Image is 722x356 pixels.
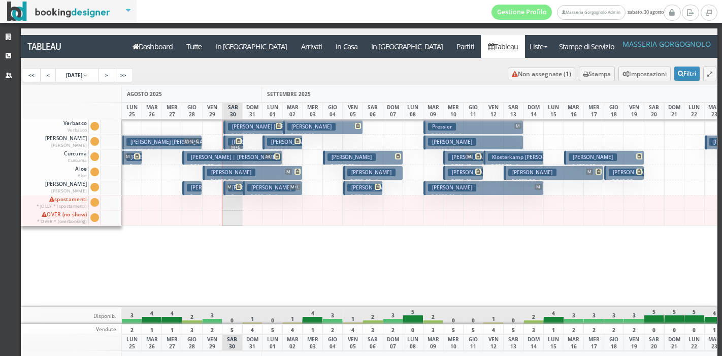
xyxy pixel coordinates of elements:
span: M [514,123,521,129]
div: 3 [604,307,625,324]
small: 5 notti [234,178,251,185]
div: MER 27 [161,103,182,119]
a: Tutte [180,35,209,58]
small: Curcuma [68,157,87,163]
button: Klosterkamp [PERSON_NAME] € 920.70 3 notti [483,150,543,165]
button: [PERSON_NAME] € 770.00 2 notti [343,181,383,196]
span: M [226,184,233,190]
div: VEN 12 [483,103,504,119]
div: 4 [282,324,303,334]
div: SAB 06 [363,103,383,119]
div: SAB 30 [223,103,243,119]
span: M [466,153,473,159]
p: € 1468.88 [287,132,360,140]
div: SAB 06 [363,334,383,351]
p: € 2092.50 [428,147,520,155]
div: LUN 25 [121,334,142,351]
div: 5 [463,324,484,334]
div: 3 [523,324,544,334]
span: sabato, 30 agosto [491,5,664,20]
p: € 723.60 [448,177,480,193]
span: M+L+C [183,138,200,144]
a: Gestione Profilo [491,5,552,20]
h3: [PERSON_NAME] | [PERSON_NAME] [448,169,542,176]
button: [PERSON_NAME] [PERSON_NAME] | [PERSON_NAME] € 1174.50 3 notti [223,120,283,135]
small: * JOLLY * (spostamenti) [37,203,87,209]
h3: [PERSON_NAME] | [PERSON_NAME] [187,184,281,191]
div: MER 03 [302,334,323,351]
p: € 1875.20 [207,177,300,185]
div: 3 [182,324,203,334]
div: 4 [483,324,504,334]
div: MAR 09 [423,334,444,351]
h3: [PERSON_NAME] [267,138,315,146]
div: GIO 04 [322,103,343,119]
span: SETTEMBRE 2025 [267,90,311,98]
p: € 783.00 [347,177,400,185]
div: SAB 13 [503,103,524,119]
div: 3 [583,307,604,324]
p: € 769.42 [448,162,480,178]
p: € 2070.00 [428,192,541,201]
div: 2 [121,324,142,334]
h3: [PERSON_NAME] [207,169,255,176]
a: Arrivati [294,35,329,58]
small: 3 notti [271,193,288,200]
div: 3 [363,324,383,334]
div: 1 [161,324,182,334]
div: LUN 01 [262,334,283,351]
button: [PERSON_NAME] M+C € 283.50 [223,135,243,150]
div: MER 17 [583,334,604,351]
p: € 2365.44 [126,162,139,194]
button: Filtri [674,67,700,81]
div: 2 [202,324,223,334]
div: DOM 21 [664,334,685,351]
h3: [PERSON_NAME] [287,123,336,131]
h3: [PERSON_NAME] [347,184,396,191]
button: [PERSON_NAME] [PERSON_NAME] | [PERSON_NAME] M € 2365.44 [122,150,142,165]
div: 3 [121,307,142,324]
small: 5 notti [455,133,472,139]
button: [PERSON_NAME] | [PERSON_NAME] € 248.40 [182,181,202,196]
div: MAR 26 [142,103,162,119]
div: DOM 07 [383,334,404,351]
div: VEN 05 [343,334,364,351]
small: 4 notti [596,163,613,170]
a: Liste [525,35,552,58]
div: LUN 08 [403,103,423,119]
div: MER 27 [161,334,182,351]
small: 6 notti [455,193,472,200]
div: GIO 04 [322,334,343,351]
button: [PERSON_NAME] € 1320.00 4 notti [323,150,403,165]
div: DOM 21 [664,103,685,119]
div: 4 [161,307,182,324]
div: VEN 29 [202,334,223,351]
div: 5 [403,307,423,324]
p: € 2092.50 [428,132,520,140]
div: SAB 13 [503,334,524,351]
div: 2 [363,307,383,324]
h3: [PERSON_NAME] [347,169,396,176]
span: OVER (no show) [36,211,89,225]
h3: [PERSON_NAME] [PERSON_NAME] | [PERSON_NAME] [228,123,364,131]
div: 0 [262,307,283,324]
div: LUN 22 [684,103,705,119]
a: Non assegnate (1) [508,68,575,80]
div: GIO 28 [182,334,203,351]
div: DOM 14 [523,103,544,119]
span: Verbasco [62,120,88,134]
a: Tableau [21,35,126,58]
div: SAB 30 [222,334,243,351]
div: MER 10 [443,103,464,119]
a: Partiti [450,35,481,58]
button: [PERSON_NAME] M € 769.42 2 notti [443,150,483,165]
p: € 4725.00 [126,147,199,155]
h3: [PERSON_NAME] [428,138,476,146]
div: 1 [543,324,564,334]
h3: [PERSON_NAME] [247,184,296,191]
button: [PERSON_NAME] M € 1875.20 5 notti [203,166,303,180]
small: 3 notti [371,178,388,185]
div: 1 [343,307,364,324]
div: GIO 18 [604,103,625,119]
small: 5 notti [535,178,552,185]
